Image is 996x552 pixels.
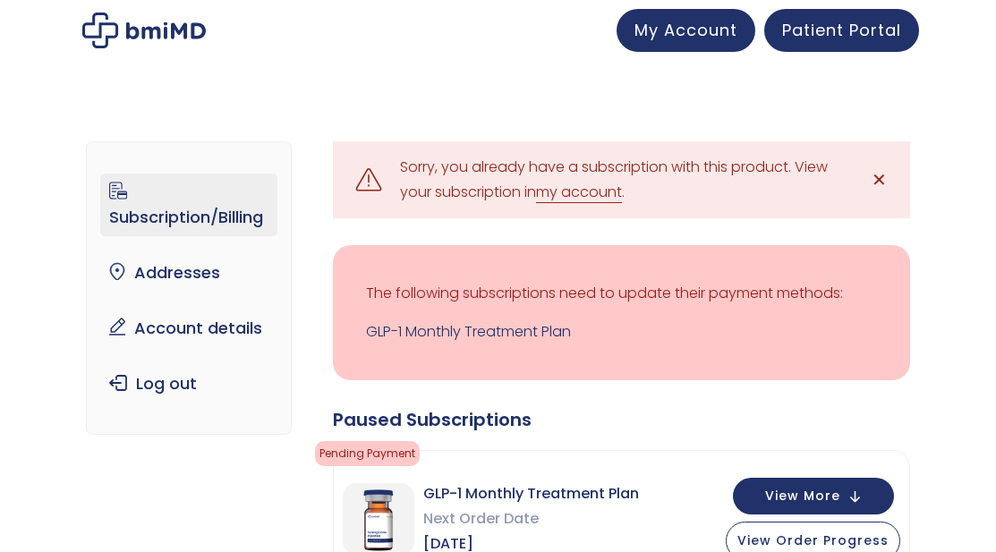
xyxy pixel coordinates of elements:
a: Addresses [100,254,277,292]
nav: Account pages [86,141,292,435]
a: My Account [617,9,755,52]
div: Sorry, you already have a subscription with this product. View your subscription in . [400,155,843,205]
span: View More [765,490,840,502]
button: View More [733,478,894,514]
a: ✕ [861,162,897,198]
a: Patient Portal [764,9,919,52]
a: Subscription/Billing [100,174,277,236]
span: Patient Portal [782,19,901,41]
span: My Account [634,19,737,41]
img: My account [82,13,206,48]
a: Log out [100,365,277,403]
span: GLP-1 Monthly Treatment Plan [423,481,639,506]
p: The following subscriptions need to update their payment methods: [366,281,877,306]
a: GLP-1 Monthly Treatment Plan [366,319,877,344]
span: Pending Payment [315,441,420,466]
span: View Order Progress [737,531,889,549]
a: my account [536,182,622,203]
span: Next Order Date [423,506,639,531]
span: ✕ [872,167,887,192]
a: Account details [100,310,277,347]
div: Paused Subscriptions [333,407,910,432]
